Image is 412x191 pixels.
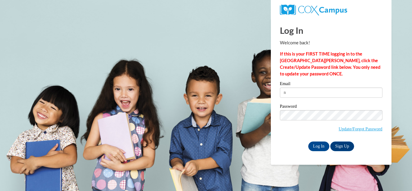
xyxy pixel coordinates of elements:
[280,24,382,37] h1: Log In
[280,81,382,88] label: Email
[280,5,347,15] img: COX Campus
[308,142,329,151] input: Log In
[280,40,382,46] p: Welcome back!
[280,7,347,12] a: COX Campus
[280,51,380,76] strong: If this is your FIRST TIME logging in to the [GEOGRAPHIC_DATA][PERSON_NAME], click the Create/Upd...
[330,142,354,151] a: Sign Up
[339,126,382,131] a: Update/Forgot Password
[280,104,382,110] label: Password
